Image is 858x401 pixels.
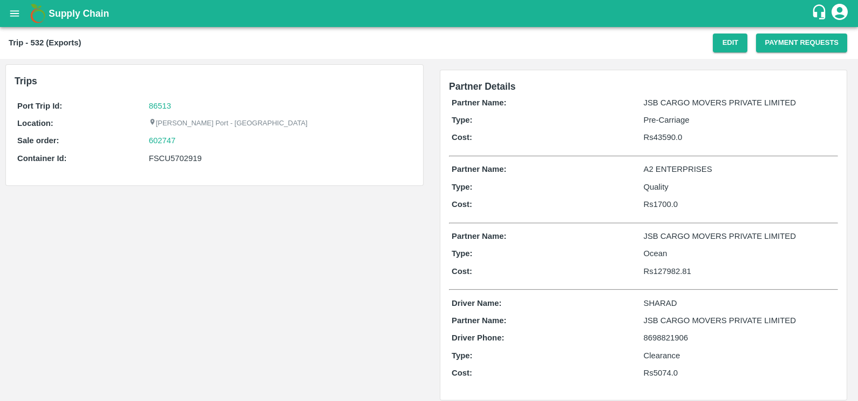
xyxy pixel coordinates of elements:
p: JSB CARGO MOVERS PRIVATE LIMITED [644,97,836,109]
p: SHARAD [644,297,836,309]
div: account of current user [830,2,849,25]
b: Cost: [452,200,472,209]
b: Type: [452,351,473,360]
b: Partner Name: [452,98,506,107]
p: Rs 1700.0 [644,198,836,210]
a: 602747 [149,135,176,146]
b: Container Id: [17,154,67,163]
b: Driver Phone: [452,333,504,342]
b: Type: [452,183,473,191]
b: Location: [17,119,53,128]
b: Supply Chain [49,8,109,19]
b: Partner Name: [452,232,506,240]
p: Quality [644,181,836,193]
span: Partner Details [449,81,516,92]
button: Edit [713,34,747,52]
p: [PERSON_NAME] Port - [GEOGRAPHIC_DATA] [149,118,308,129]
img: logo [27,3,49,24]
b: Trips [15,76,37,86]
p: Ocean [644,248,836,259]
p: Pre-Carriage [644,114,836,126]
div: FSCU5702919 [149,152,412,164]
b: Type: [452,249,473,258]
div: customer-support [811,4,830,23]
b: Cost: [452,133,472,142]
p: Rs 43590.0 [644,131,836,143]
a: 86513 [149,102,171,110]
p: JSB CARGO MOVERS PRIVATE LIMITED [644,315,836,326]
b: Sale order: [17,136,59,145]
p: 8698821906 [644,332,836,344]
p: A2 ENTERPRISES [644,163,836,175]
b: Cost: [452,369,472,377]
p: Rs 127982.81 [644,265,836,277]
b: Driver Name: [452,299,501,308]
b: Port Trip Id: [17,102,62,110]
b: Type: [452,116,473,124]
b: Cost: [452,267,472,276]
b: Partner Name: [452,316,506,325]
a: Supply Chain [49,6,811,21]
p: JSB CARGO MOVERS PRIVATE LIMITED [644,230,836,242]
p: Clearance [644,350,836,362]
button: Payment Requests [756,34,847,52]
p: Rs 5074.0 [644,367,836,379]
b: Partner Name: [452,165,506,173]
button: open drawer [2,1,27,26]
b: Trip - 532 (Exports) [9,38,81,47]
